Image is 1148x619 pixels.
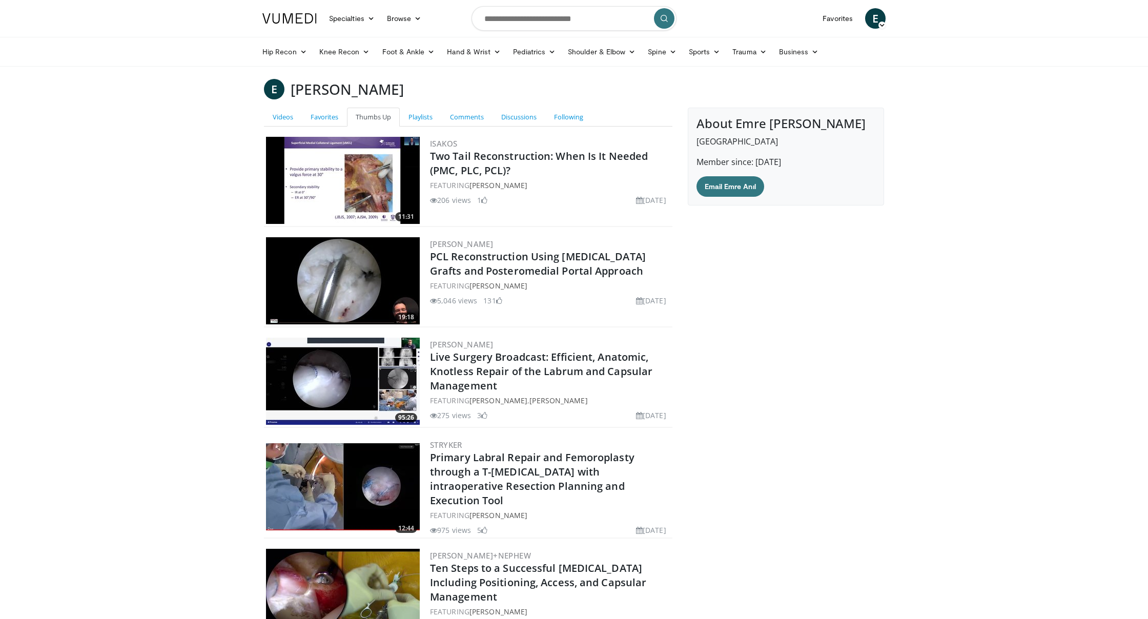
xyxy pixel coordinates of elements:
div: FEATURING [430,510,670,521]
div: FEATURING [430,606,670,617]
a: Comments [441,108,493,127]
img: 964b41de-9429-498e-b9e7-759add9d7296.300x170_q85_crop-smart_upscale.jpg [266,443,420,530]
a: [PERSON_NAME] [469,607,527,616]
a: Stryker [430,440,462,450]
a: 19:18 [266,237,420,324]
a: Sports [683,42,727,62]
a: [PERSON_NAME] [469,396,527,405]
li: 131 [483,295,502,306]
a: Business [773,42,825,62]
p: Member since: [DATE] [696,156,875,168]
div: FEATURING [430,180,670,191]
div: FEATURING , [430,395,670,406]
span: 12:44 [395,524,417,533]
a: [PERSON_NAME] [469,180,527,190]
li: [DATE] [636,195,666,205]
span: 11:31 [395,212,417,221]
li: 3 [477,410,487,421]
p: [GEOGRAPHIC_DATA] [696,135,875,148]
a: ISAKOS [430,138,457,149]
a: Videos [264,108,302,127]
a: E [264,79,284,99]
img: VuMedi Logo [262,13,317,24]
a: Two Tail Reconstruction: When Is It Needed (PMC, PLC, PCL)? [430,149,648,177]
li: 975 views [430,525,471,535]
a: 12:44 [266,443,420,530]
a: Live Surgery Broadcast: Efficient, Anatomic, Knotless Repair of the Labrum and Capsular Management [430,350,652,393]
li: 5,046 views [430,295,477,306]
a: [PERSON_NAME] [430,339,493,349]
input: Search topics, interventions [471,6,676,31]
a: Email Emre Anıl [696,176,764,197]
a: Favorites [816,8,859,29]
li: [DATE] [636,525,666,535]
span: 19:18 [395,313,417,322]
li: [DATE] [636,295,666,306]
span: 95:26 [395,413,417,422]
li: 5 [477,525,487,535]
a: Playlists [400,108,441,127]
a: [PERSON_NAME]+Nephew [430,550,531,561]
a: Shoulder & Elbow [562,42,642,62]
a: Trauma [726,42,773,62]
a: Discussions [493,108,545,127]
div: FEATURING [430,280,670,291]
a: Pediatrics [507,42,562,62]
li: [DATE] [636,410,666,421]
img: 0d461339-f4b6-482f-bb12-8e247dc40a19.300x170_q85_crop-smart_upscale.jpg [266,338,420,425]
a: Ten Steps to a Successful [MEDICAL_DATA] Including Positioning, Access, and Capsular Management [430,561,646,604]
a: E [865,8,886,29]
a: Following [545,108,592,127]
a: Spine [642,42,682,62]
a: [PERSON_NAME] [469,510,527,520]
a: Favorites [302,108,347,127]
img: 0aff902d-d714-496f-8a3e-78ad31abca43.300x170_q85_crop-smart_upscale.jpg [266,237,420,324]
h4: About Emre [PERSON_NAME] [696,116,875,131]
a: [PERSON_NAME] [430,239,493,249]
a: Hip Recon [256,42,313,62]
li: 275 views [430,410,471,421]
a: Specialties [323,8,381,29]
li: 206 views [430,195,471,205]
a: Knee Recon [313,42,376,62]
h3: [PERSON_NAME] [291,79,404,99]
a: [PERSON_NAME] [529,396,587,405]
a: Thumbs Up [347,108,400,127]
a: 11:31 [266,137,420,224]
a: 95:26 [266,338,420,425]
a: PCL Reconstruction Using [MEDICAL_DATA] Grafts and Posteromedial Portal Approach [430,250,646,278]
a: Foot & Ankle [376,42,441,62]
a: [PERSON_NAME] [469,281,527,291]
img: 0b098db6-e2af-4181-af50-08d03eb61f0f.300x170_q85_crop-smart_upscale.jpg [266,137,420,224]
a: Browse [381,8,428,29]
li: 1 [477,195,487,205]
a: Hand & Wrist [441,42,507,62]
a: Primary Labral Repair and Femoroplasty through a T-[MEDICAL_DATA] with intraoperative Resection P... [430,450,634,507]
